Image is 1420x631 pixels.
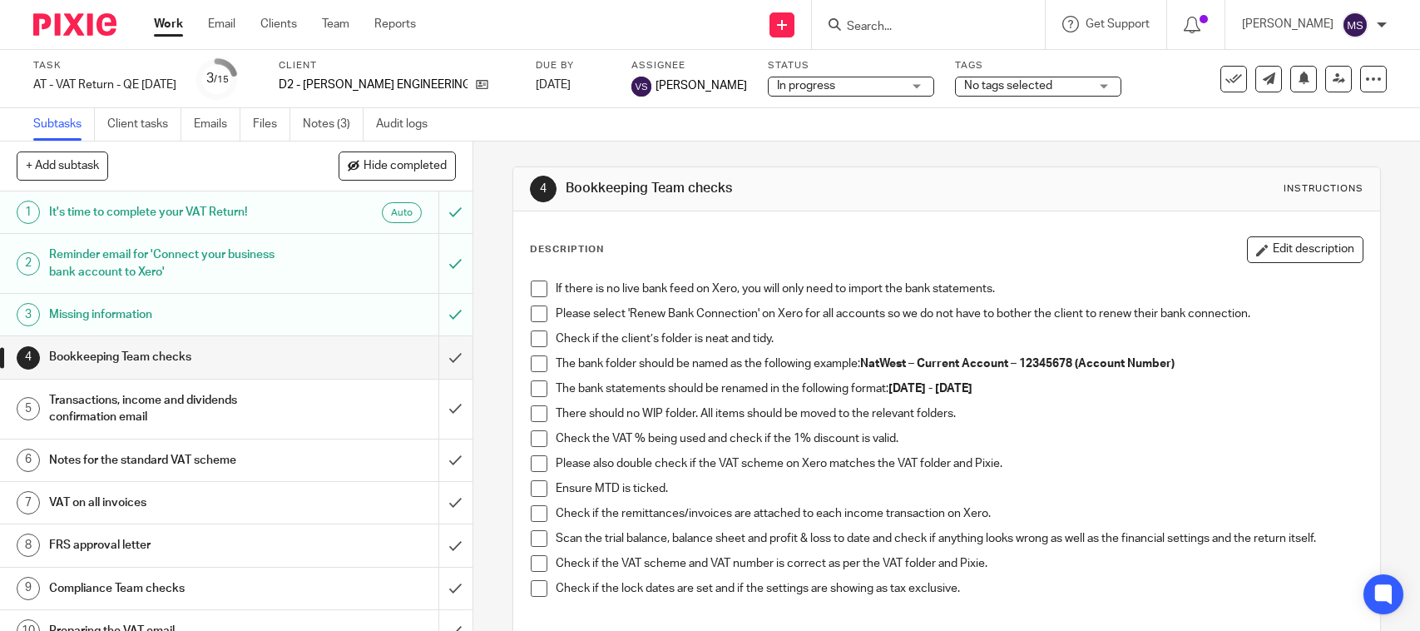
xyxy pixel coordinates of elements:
[17,303,40,326] div: 3
[17,152,108,180] button: + Add subtask
[536,59,611,72] label: Due by
[556,405,1362,422] p: There should no WIP folder. All items should be moved to the relevant folders.
[33,59,176,72] label: Task
[656,77,747,94] span: [PERSON_NAME]
[17,577,40,600] div: 9
[194,108,240,141] a: Emails
[556,330,1362,347] p: Check if the client’s folder is neat and tidy.
[556,555,1362,572] p: Check if the VAT scheme and VAT number is correct as per the VAT folder and Pixie.
[279,59,515,72] label: Client
[768,59,934,72] label: Status
[556,455,1362,472] p: Please also double check if the VAT scheme on Xero matches the VAT folder and Pixie.
[536,79,571,91] span: [DATE]
[33,77,176,93] div: AT - VAT Return - QE 31-08-2025
[49,302,298,327] h1: Missing information
[1284,182,1363,196] div: Instructions
[49,490,298,515] h1: VAT on all invoices
[339,152,456,180] button: Hide completed
[17,201,40,224] div: 1
[566,180,982,197] h1: Bookkeeping Team checks
[206,69,229,88] div: 3
[955,59,1121,72] label: Tags
[964,80,1052,92] span: No tags selected
[888,383,972,395] strong: [DATE] - [DATE]
[33,77,176,93] div: AT - VAT Return - QE [DATE]
[364,160,447,173] span: Hide completed
[556,380,1362,397] p: The bank statements should be renamed in the following format:
[303,108,364,141] a: Notes (3)
[208,16,235,32] a: Email
[530,243,604,256] p: Description
[556,430,1362,447] p: Check the VAT % being used and check if the 1% discount is valid.
[253,108,290,141] a: Files
[17,252,40,276] div: 2
[49,345,298,370] h1: Bookkeeping Team checks
[214,75,229,84] small: /15
[49,200,298,225] h1: It's time to complete your VAT Return!
[1086,18,1150,30] span: Get Support
[631,77,651,97] img: svg%3E
[49,388,298,430] h1: Transactions, income and dividends confirmation email
[322,16,349,32] a: Team
[556,355,1362,372] p: The bank folder should be named as the following example:
[279,77,468,93] p: D2 - [PERSON_NAME] ENGINEERING LTD
[49,448,298,473] h1: Notes for the standard VAT scheme
[17,534,40,557] div: 8
[556,480,1362,497] p: Ensure MTD is ticked.
[530,176,557,202] div: 4
[382,202,422,223] div: Auto
[556,505,1362,522] p: Check if the remittances/invoices are attached to each income transaction on Xero.
[374,16,416,32] a: Reports
[860,358,1175,370] strong: NatWest – Current Account – 12345678 (Account Number)
[17,449,40,472] div: 6
[49,242,298,285] h1: Reminder email for 'Connect your business bank account to Xero'
[1342,12,1368,38] img: svg%3E
[49,576,298,601] h1: Compliance Team checks
[556,580,1362,597] p: Check if the lock dates are set and if the settings are showing as tax exclusive.
[1242,16,1333,32] p: [PERSON_NAME]
[33,108,95,141] a: Subtasks
[1247,236,1363,263] button: Edit description
[556,281,1362,297] p: If there is no live bank feed on Xero, you will only need to import the bank statements.
[17,491,40,514] div: 7
[376,108,440,141] a: Audit logs
[107,108,181,141] a: Client tasks
[631,59,747,72] label: Assignee
[33,13,116,36] img: Pixie
[154,16,183,32] a: Work
[556,306,1362,322] p: Please select 'Renew Bank Connection' on Xero for all accounts so we do not have to bother the cl...
[17,397,40,420] div: 5
[17,346,40,370] div: 4
[556,530,1362,547] p: Scan the trial balance, balance sheet and profit & loss to date and check if anything looks wrong...
[260,16,297,32] a: Clients
[845,20,995,35] input: Search
[49,533,298,558] h1: FRS approval letter
[777,80,835,92] span: In progress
